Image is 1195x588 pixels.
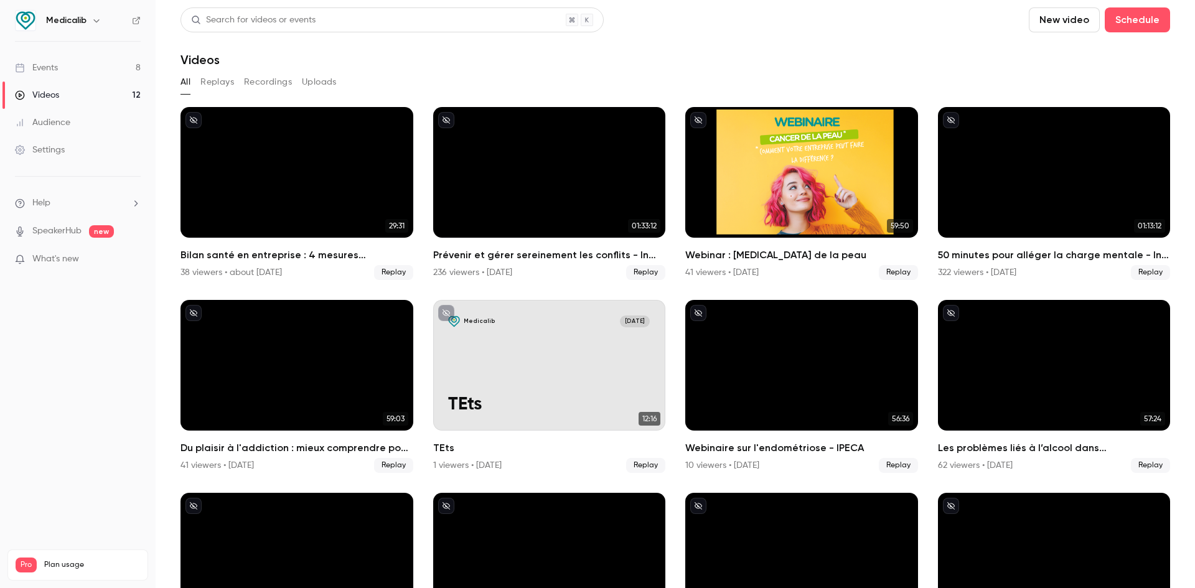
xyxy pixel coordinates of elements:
[191,14,316,27] div: Search for videos or events
[15,144,65,156] div: Settings
[185,305,202,321] button: unpublished
[685,266,759,279] div: 41 viewers • [DATE]
[938,266,1016,279] div: 322 viewers • [DATE]
[180,441,413,455] h2: Du plaisir à l'addiction : mieux comprendre pour mieux choisir - Lille Métropole Habitat
[938,441,1171,455] h2: Les problèmes liés à l’alcool dans l'environnement de travail - OPCO EP
[639,412,660,426] span: 12:16
[464,317,495,325] p: Medicalib
[938,248,1171,263] h2: 50 minutes pour alléger la charge mentale - In Extenso
[1105,7,1170,32] button: Schedule
[879,265,918,280] span: Replay
[374,458,413,473] span: Replay
[16,558,37,572] span: Pro
[32,253,79,266] span: What's new
[879,458,918,473] span: Replay
[180,52,220,67] h1: Videos
[943,498,959,514] button: unpublished
[943,112,959,128] button: unpublished
[180,107,413,280] a: 29:31Bilan santé en entreprise : 4 mesures essentielles pour prévenir les maladies chroniques et ...
[690,112,706,128] button: unpublished
[200,72,234,92] button: Replays
[32,225,82,238] a: SpeakerHub
[433,300,666,473] a: TEtsMedicalib[DATE]TEts12:16TEts1 viewers • [DATE]Replay
[685,300,918,473] a: 56:36Webinaire sur l'endométriose - IPECA10 viewers • [DATE]Replay
[433,248,666,263] h2: Prévenir et gérer sereinement les conflits - In Extenso
[690,498,706,514] button: unpublished
[433,107,666,280] li: Prévenir et gérer sereinement les conflits - In Extenso
[628,219,660,233] span: 01:33:12
[180,72,190,92] button: All
[385,219,408,233] span: 29:31
[126,254,141,265] iframe: Noticeable Trigger
[180,266,282,279] div: 38 viewers • about [DATE]
[448,394,650,416] p: TEts
[438,305,454,321] button: unpublished
[185,498,202,514] button: unpublished
[180,300,413,473] a: 59:03Du plaisir à l'addiction : mieux comprendre pour mieux choisir - Lille Métropole Habitat41 v...
[15,116,70,129] div: Audience
[374,265,413,280] span: Replay
[685,107,918,280] li: Webinar : Cancer de la peau
[448,315,459,327] img: TEts
[938,107,1171,280] li: 50 minutes pour alléger la charge mentale - In Extenso
[1131,458,1170,473] span: Replay
[938,107,1171,280] a: 01:13:1250 minutes pour alléger la charge mentale - In Extenso322 viewers • [DATE]Replay
[438,112,454,128] button: unpublished
[302,72,337,92] button: Uploads
[433,459,502,472] div: 1 viewers • [DATE]
[180,459,254,472] div: 41 viewers • [DATE]
[938,459,1013,472] div: 62 viewers • [DATE]
[185,112,202,128] button: unpublished
[16,11,35,30] img: Medicalib
[438,498,454,514] button: unpublished
[180,7,1170,581] section: Videos
[685,300,918,473] li: Webinaire sur l'endométriose - IPECA
[626,458,665,473] span: Replay
[15,62,58,74] div: Events
[620,315,650,327] span: [DATE]
[1134,219,1165,233] span: 01:13:12
[888,412,913,426] span: 56:36
[244,72,292,92] button: Recordings
[938,300,1171,473] li: Les problèmes liés à l’alcool dans l'environnement de travail - OPCO EP
[685,107,918,280] a: 59:50Webinar : [MEDICAL_DATA] de la peau41 viewers • [DATE]Replay
[1131,265,1170,280] span: Replay
[433,300,666,473] li: TEts
[938,300,1171,473] a: 57:24Les problèmes liés à l’alcool dans l'environnement de travail - OPCO EP62 viewers • [DATE]Re...
[943,305,959,321] button: unpublished
[44,560,140,570] span: Plan usage
[89,225,114,238] span: new
[433,266,512,279] div: 236 viewers • [DATE]
[433,107,666,280] a: 01:33:12Prévenir et gérer sereinement les conflits - In Extenso236 viewers • [DATE]Replay
[15,89,59,101] div: Videos
[626,265,665,280] span: Replay
[1140,412,1165,426] span: 57:24
[433,441,666,455] h2: TEts
[685,459,759,472] div: 10 viewers • [DATE]
[887,219,913,233] span: 59:50
[1029,7,1100,32] button: New video
[180,300,413,473] li: Du plaisir à l'addiction : mieux comprendre pour mieux choisir - Lille Métropole Habitat
[46,14,87,27] h6: Medicalib
[690,305,706,321] button: unpublished
[383,412,408,426] span: 59:03
[15,197,141,210] li: help-dropdown-opener
[32,197,50,210] span: Help
[685,441,918,455] h2: Webinaire sur l'endométriose - IPECA
[180,248,413,263] h2: Bilan santé en entreprise : 4 mesures essentielles pour prévenir les maladies chroniques et proté...
[685,248,918,263] h2: Webinar : [MEDICAL_DATA] de la peau
[180,107,413,280] li: Bilan santé en entreprise : 4 mesures essentielles pour prévenir les maladies chroniques et proté...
